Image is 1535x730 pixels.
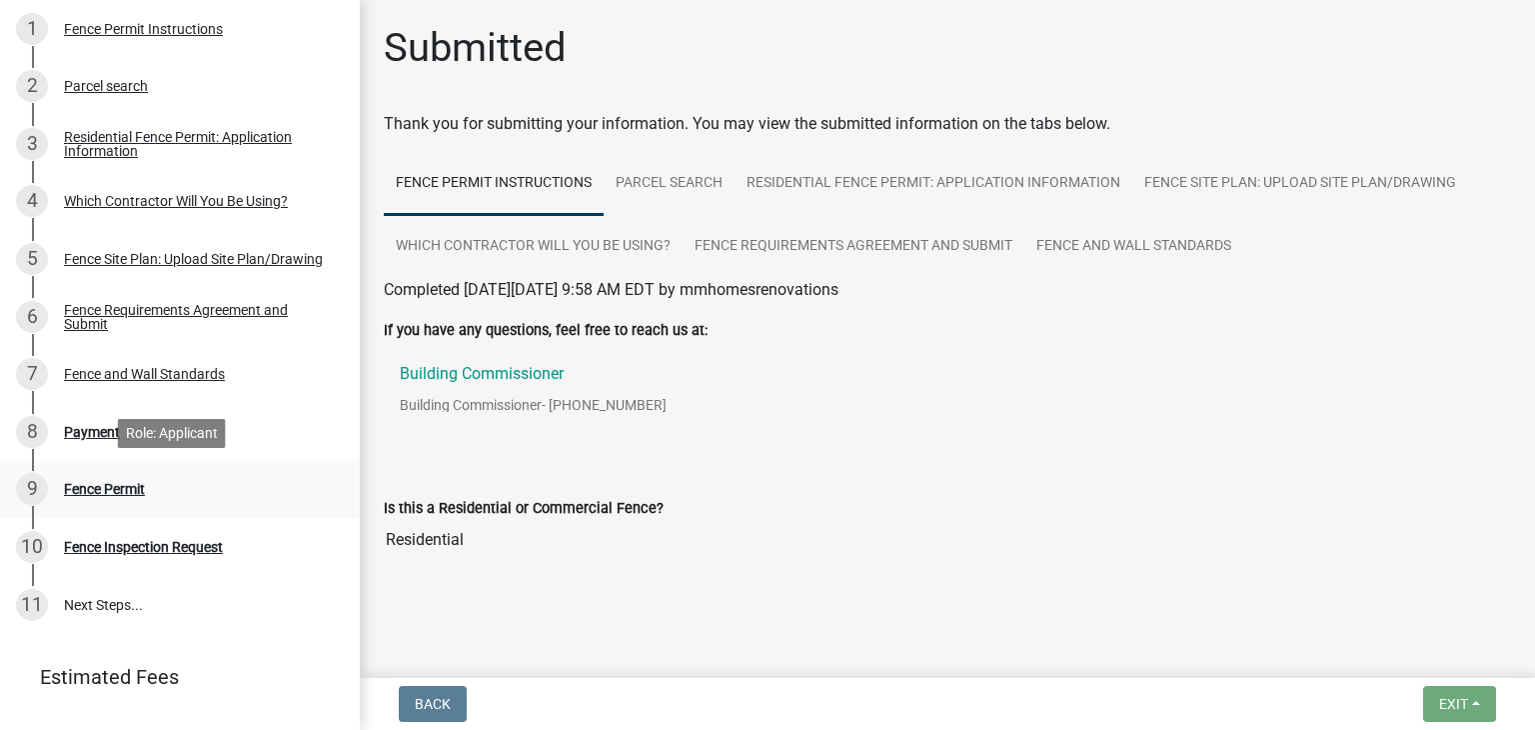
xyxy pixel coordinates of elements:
span: Back [415,696,451,712]
p: Building Commissioner [400,398,699,412]
div: 6 [16,301,48,333]
div: Fence Permit Instructions [64,22,223,36]
div: 3 [16,128,48,160]
div: 8 [16,416,48,448]
div: 9 [16,473,48,505]
a: Which Contractor Will You Be Using? [384,215,683,279]
div: Parcel search [64,79,148,93]
span: - [PHONE_NUMBER] [542,397,667,413]
div: Fence Site Plan: Upload Site Plan/Drawing [64,252,323,266]
button: Exit [1423,686,1496,722]
span: Exit [1439,696,1468,712]
a: Fence Site Plan: Upload Site Plan/Drawing [1132,152,1468,216]
div: 5 [16,243,48,275]
div: Fence and Wall Standards [64,367,225,381]
a: Fence Permit Instructions [384,152,604,216]
div: Fence Permit [64,482,145,496]
p: Building Commissioner [400,366,667,382]
div: Role: Applicant [118,419,226,448]
a: Building CommissionerBuilding Commissioner- [PHONE_NUMBER] [384,350,1511,444]
div: Payment [64,425,120,439]
a: Residential Fence Permit: Application Information [735,152,1132,216]
a: Fence Requirements Agreement and Submit [683,215,1024,279]
button: Back [399,686,467,722]
label: Is this a Residential or Commercial Fence? [384,502,664,516]
div: 1 [16,13,48,45]
a: Fence and Wall Standards [1024,215,1243,279]
label: If you have any questions, feel free to reach us at: [384,324,708,338]
div: 4 [16,185,48,217]
div: Fence Inspection Request [64,540,223,554]
div: Thank you for submitting your information. You may view the submitted information on the tabs below. [384,112,1511,136]
div: 2 [16,70,48,102]
span: Completed [DATE][DATE] 9:58 AM EDT by mmhomesrenovations [384,280,838,299]
div: Residential Fence Permit: Application Information [64,130,328,158]
div: 7 [16,358,48,390]
div: Fence Requirements Agreement and Submit [64,303,328,331]
div: 10 [16,531,48,563]
a: Parcel search [604,152,735,216]
a: Estimated Fees [16,657,328,697]
h1: Submitted [384,24,567,72]
div: 11 [16,589,48,621]
div: Which Contractor Will You Be Using? [64,194,288,208]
